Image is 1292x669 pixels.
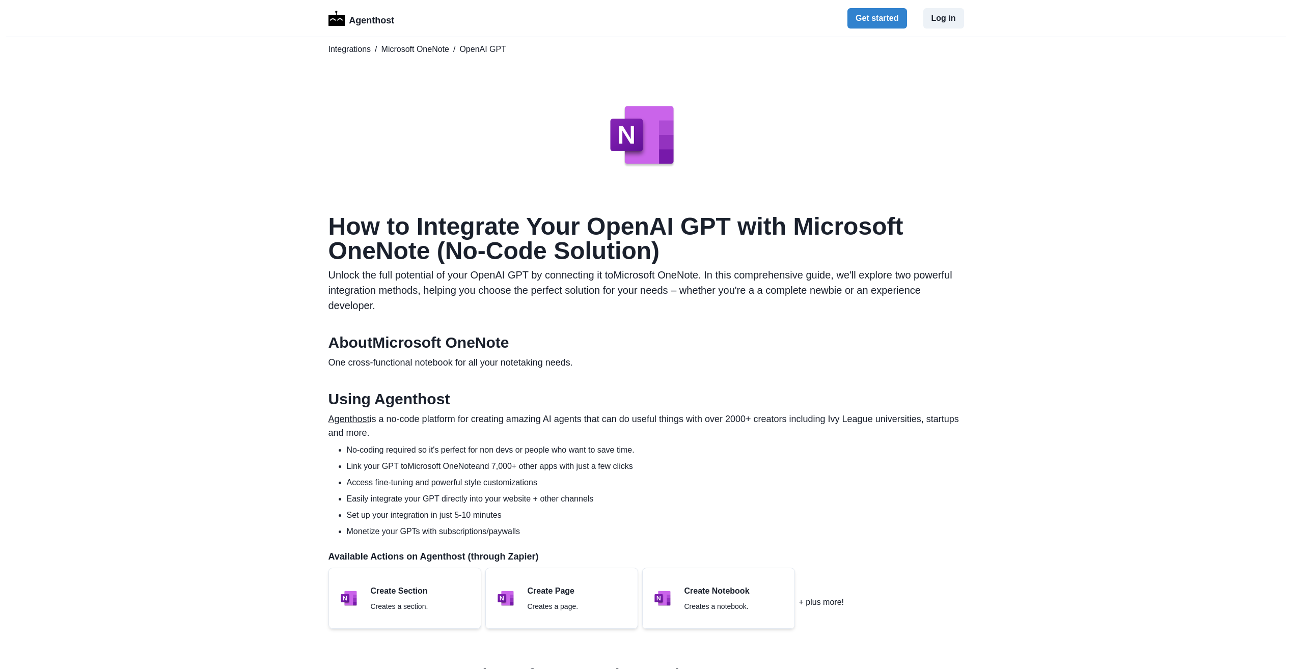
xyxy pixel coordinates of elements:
[328,214,964,263] h1: How to Integrate Your OpenAI GPT with Microsoft OneNote (No-Code Solution)
[347,444,964,456] li: No-coding required so it's perfect for non devs or people who want to save time.
[328,412,964,440] p: is a no-code platform for creating amazing AI agents that can do useful things with over 2000+ cr...
[494,586,519,611] img: Microsoft OneNote logo
[328,267,964,313] p: Unlock the full potential of your OpenAI GPT by connecting it to Microsoft OneNote . In this comp...
[595,84,697,186] img: Microsoft OneNote logo for OpenAI GPT integration
[651,586,676,611] img: Microsoft OneNote logo
[347,460,964,472] li: Link your GPT to Microsoft OneNote and 7,000+ other apps with just a few clicks
[459,43,506,55] span: OpenAI GPT
[684,601,750,612] p: Creates a notebook.
[328,11,345,26] img: Logo
[347,509,964,521] li: Set up your integration in just 5-10 minutes
[371,585,428,597] p: Create Section
[375,43,377,55] span: /
[453,43,455,55] span: /
[923,8,964,29] button: Log in
[347,525,964,538] li: Monetize your GPTs with subscriptions/paywalls
[684,585,750,597] p: Create Notebook
[328,414,370,424] a: Agenthost
[381,43,449,55] a: Microsoft OneNote
[847,8,906,29] button: Get started
[328,43,964,55] nav: breadcrumb
[349,10,394,27] p: Agenthost
[371,601,428,612] p: Creates a section.
[328,43,371,55] a: Integrations
[799,596,844,608] p: + plus more!
[328,356,964,370] p: One cross-functional notebook for all your notetaking needs.
[328,390,964,408] h2: Using Agenthost
[328,10,395,27] a: LogoAgenthost
[528,601,579,612] p: Creates a page.
[337,586,363,611] img: Microsoft OneNote logo
[328,550,964,564] p: Available Actions on Agenthost (through Zapier)
[328,333,964,352] h2: About Microsoft OneNote
[347,493,964,505] li: Easily integrate your GPT directly into your website + other channels
[528,585,579,597] p: Create Page
[347,477,964,489] li: Access fine-tuning and powerful style customizations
